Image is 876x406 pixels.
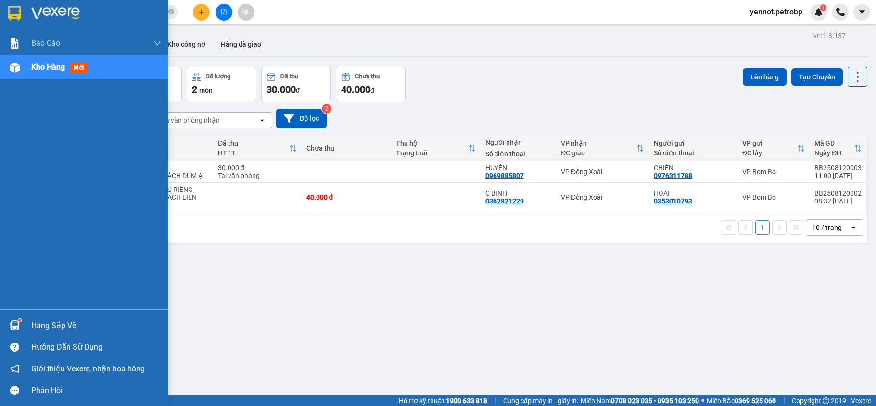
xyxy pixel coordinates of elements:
[132,164,208,172] div: CẨTON BÉ
[737,136,810,161] th: Toggle SortBy
[296,87,300,94] span: đ
[814,8,823,16] img: icon-new-feature
[132,172,208,179] div: TỚI GỌI KHÁCH DÙM Ạ
[814,164,862,172] div: BB2508120003
[276,109,327,128] button: Bộ lọc
[153,39,161,47] span: down
[485,190,551,197] div: C BÍNH
[485,164,551,172] div: HUYỀN
[267,84,296,95] span: 30.000
[396,149,468,157] div: Trạng thái
[10,320,20,330] img: warehouse-icon
[132,140,208,147] div: Tên món
[735,397,776,405] strong: 0369 525 060
[193,4,210,21] button: plus
[446,397,487,405] strong: 1900 633 818
[485,139,551,146] div: Người nhận
[153,115,220,125] div: Chọn văn phòng nhận
[355,73,380,80] div: Chưa thu
[322,104,331,114] sup: 2
[821,4,825,11] span: 1
[654,190,733,197] div: HOÀI
[742,6,810,18] span: yennot.petrobp
[783,395,785,406] span: |
[823,397,829,404] span: copyright
[810,136,866,161] th: Toggle SortBy
[306,144,386,152] div: Chưa thu
[812,223,842,232] div: 10 / trang
[399,395,487,406] span: Hỗ trợ kỹ thuật:
[218,164,297,172] div: 30.000 đ
[853,4,870,21] button: caret-down
[10,343,19,352] span: question-circle
[742,140,797,147] div: VP gửi
[198,9,205,15] span: plus
[132,186,208,193] div: CARTON SẦU RIÊNG
[341,84,370,95] span: 40.000
[701,399,704,403] span: ⚪️
[168,8,174,17] span: close-circle
[216,4,232,21] button: file-add
[485,197,524,205] div: 0362821229
[336,67,406,101] button: Chưa thu40.000đ
[485,150,551,158] div: Số điện thoại
[192,84,197,95] span: 2
[742,168,805,176] div: VP Bom Bo
[755,220,770,235] button: 1
[791,68,843,86] button: Tạo Chuyến
[556,136,649,161] th: Toggle SortBy
[70,63,88,73] span: mới
[743,68,787,86] button: Lên hàng
[561,149,636,157] div: ĐC giao
[213,33,269,56] button: Hàng đã giao
[814,172,862,179] div: 11:00 [DATE]
[561,193,644,201] div: VP Đồng Xoài
[581,395,699,406] span: Miền Nam
[742,193,805,201] div: VP Bom Bo
[850,224,857,231] svg: open
[10,386,19,395] span: message
[10,364,19,373] span: notification
[238,4,254,21] button: aim
[836,8,845,16] img: phone-icon
[495,395,496,406] span: |
[218,149,289,157] div: HTTT
[218,140,289,147] div: Đã thu
[206,73,230,80] div: Số lượng
[213,136,302,161] th: Toggle SortBy
[370,87,374,94] span: đ
[561,168,644,176] div: VP Đồng Xoài
[654,140,733,147] div: Người gửi
[8,6,21,21] img: logo-vxr
[391,136,481,161] th: Toggle SortBy
[242,9,249,15] span: aim
[18,319,21,322] sup: 1
[160,33,213,56] button: Kho công nợ
[503,395,578,406] span: Cung cấp máy in - giấy in:
[654,164,733,172] div: CHIẾN
[485,172,524,179] div: 0969885807
[396,140,468,147] div: Thu hộ
[10,63,20,73] img: warehouse-icon
[814,190,862,197] div: BB2508120002
[814,197,862,205] div: 08:32 [DATE]
[10,38,20,49] img: solution-icon
[820,4,826,11] sup: 1
[654,197,692,205] div: 0353010793
[858,8,866,16] span: caret-down
[707,395,776,406] span: Miền Bắc
[258,116,266,124] svg: open
[654,172,692,179] div: 0976311788
[132,193,208,209] div: TỚI GỌI KHÁCH LIỀN GIÚP E
[814,140,854,147] div: Mã GD
[31,340,161,355] div: Hướng dẫn sử dụng
[306,193,386,201] div: 40.000 đ
[561,140,636,147] div: VP nhận
[814,149,854,157] div: Ngày ĐH
[742,149,797,157] div: ĐC lấy
[813,30,846,41] div: ver 1.8.137
[654,149,733,157] div: Số điện thoại
[187,67,256,101] button: Số lượng2món
[31,63,65,72] span: Kho hàng
[31,363,145,375] span: Giới thiệu Vexere, nhận hoa hồng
